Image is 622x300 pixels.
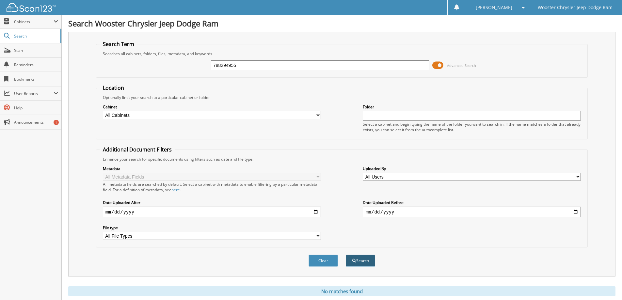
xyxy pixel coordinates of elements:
[14,91,54,96] span: User Reports
[103,182,321,193] div: All metadata fields are searched by default. Select a cabinet with metadata to enable filtering b...
[363,166,581,171] label: Uploaded By
[346,255,375,267] button: Search
[538,6,613,9] span: Wooster Chrysler Jeep Dodge Ram
[171,187,180,193] a: here
[100,40,137,48] legend: Search Term
[589,269,622,300] iframe: Chat Widget
[14,119,58,125] span: Announcements
[476,6,512,9] span: [PERSON_NAME]
[363,104,581,110] label: Folder
[103,207,321,217] input: start
[68,286,615,296] div: No matches found
[14,76,58,82] span: Bookmarks
[7,3,56,12] img: scan123-logo-white.svg
[68,18,615,29] h1: Search Wooster Chrysler Jeep Dodge Ram
[14,62,58,68] span: Reminders
[103,225,321,230] label: File type
[103,166,321,171] label: Metadata
[103,104,321,110] label: Cabinet
[100,146,175,153] legend: Additional Document Filters
[363,200,581,205] label: Date Uploaded Before
[363,207,581,217] input: end
[103,200,321,205] label: Date Uploaded After
[309,255,338,267] button: Clear
[14,105,58,111] span: Help
[100,95,584,100] div: Optionally limit your search to a particular cabinet or folder
[100,84,127,91] legend: Location
[14,48,58,53] span: Scan
[54,120,59,125] div: 1
[447,63,476,68] span: Advanced Search
[363,121,581,133] div: Select a cabinet and begin typing the name of the folder you want to search in. If the name match...
[100,156,584,162] div: Enhance your search for specific documents using filters such as date and file type.
[14,19,54,24] span: Cabinets
[14,33,57,39] span: Search
[100,51,584,56] div: Searches all cabinets, folders, files, metadata, and keywords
